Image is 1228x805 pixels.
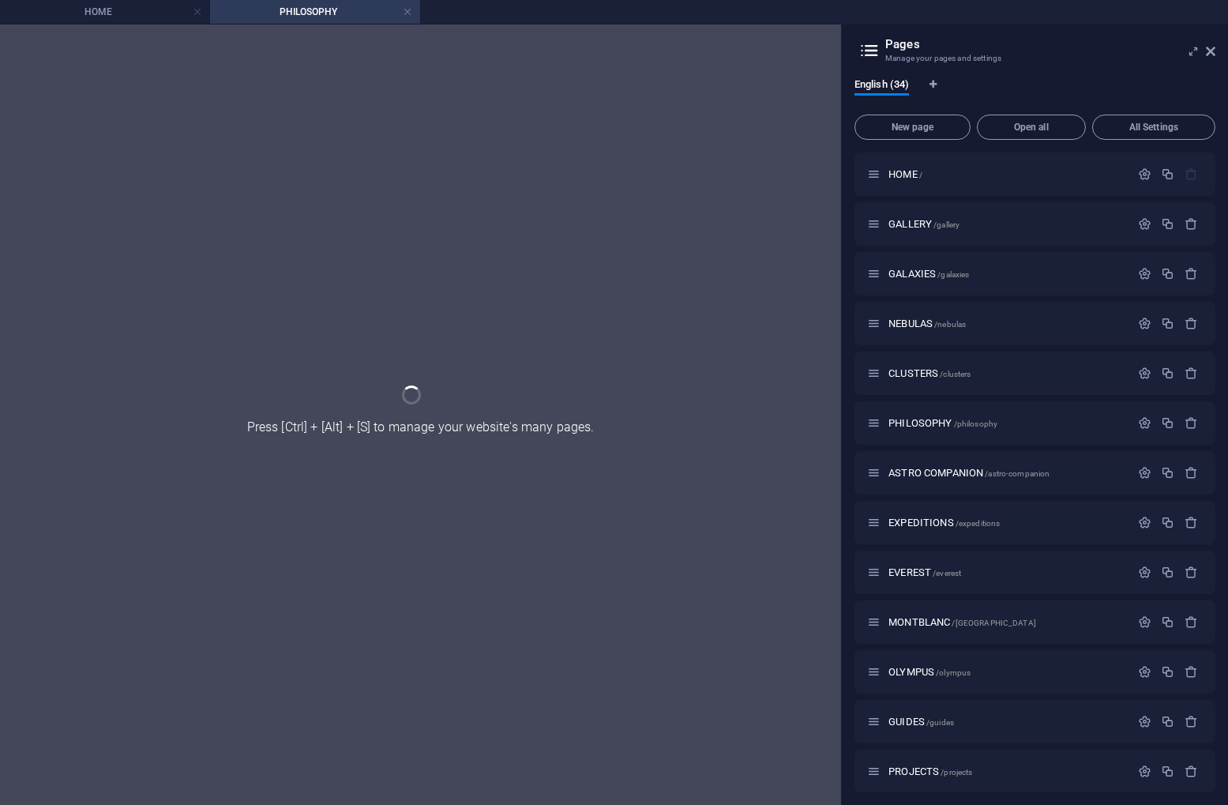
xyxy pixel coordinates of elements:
[1161,217,1174,231] div: Duplicate
[1161,715,1174,728] div: Duplicate
[884,318,1130,329] div: NEBULAS/nebulas
[940,370,971,378] span: /clusters
[884,169,1130,179] div: HOME/
[1161,267,1174,280] div: Duplicate
[854,115,971,140] button: New page
[884,567,1130,577] div: EVEREST/everest
[934,320,966,329] span: /nebulas
[1185,765,1198,778] div: Remove
[210,3,420,21] h4: PHILOSOPHY
[1161,367,1174,380] div: Duplicate
[936,668,971,677] span: /olympus
[941,768,972,777] span: /projects
[956,519,1001,528] span: /expeditions
[1161,516,1174,529] div: Duplicate
[1185,167,1198,181] div: The startpage cannot be deleted
[1099,122,1208,132] span: All Settings
[952,619,1036,627] span: /[GEOGRAPHIC_DATA]
[1138,665,1151,679] div: Settings
[888,268,969,280] span: Click to open page
[884,468,1130,478] div: ASTRO COMPANION/astro-companion
[1185,615,1198,629] div: Remove
[884,418,1130,428] div: PHILOSOPHY/philosophy
[1161,665,1174,679] div: Duplicate
[1138,615,1151,629] div: Settings
[1161,615,1174,629] div: Duplicate
[1185,715,1198,728] div: Remove
[984,122,1079,132] span: Open all
[888,367,971,379] span: Click to open page
[885,51,1184,66] h3: Manage your pages and settings
[888,467,1050,479] span: Click to open page
[1092,115,1215,140] button: All Settings
[1185,416,1198,430] div: Remove
[1138,416,1151,430] div: Settings
[985,469,1050,478] span: /astro-companion
[926,718,954,727] span: /guides
[937,270,969,279] span: /galaxies
[977,115,1086,140] button: Open all
[884,219,1130,229] div: GALLERY/gallery
[1185,516,1198,529] div: Remove
[1138,367,1151,380] div: Settings
[1161,566,1174,579] div: Duplicate
[933,569,961,577] span: /everest
[862,122,963,132] span: New page
[1161,466,1174,480] div: Duplicate
[888,666,971,678] span: Click to open page
[1138,765,1151,778] div: Settings
[1185,217,1198,231] div: Remove
[1138,566,1151,579] div: Settings
[884,517,1130,528] div: EXPEDITIONS/expeditions
[1161,765,1174,778] div: Duplicate
[884,617,1130,627] div: MONTBLANC/[GEOGRAPHIC_DATA]
[1185,466,1198,480] div: Remove
[888,417,997,429] span: PHILOSOPHY
[884,766,1130,777] div: PROJECTS/projects
[1138,217,1151,231] div: Settings
[1161,317,1174,330] div: Duplicate
[884,269,1130,279] div: GALAXIES/galaxies
[888,716,954,728] span: Click to open page
[888,517,1000,529] span: Click to open page
[888,218,959,230] span: Click to open page
[1161,416,1174,430] div: Duplicate
[1138,715,1151,728] div: Settings
[1185,665,1198,679] div: Remove
[884,368,1130,378] div: CLUSTERS/clusters
[1138,317,1151,330] div: Settings
[1185,367,1198,380] div: Remove
[888,318,966,329] span: Click to open page
[885,37,1215,51] h2: Pages
[888,766,972,777] span: Click to open page
[1161,167,1174,181] div: Duplicate
[1185,566,1198,579] div: Remove
[954,419,998,428] span: /philosophy
[854,78,1215,108] div: Language Tabs
[1138,267,1151,280] div: Settings
[884,667,1130,677] div: OLYMPUS/olympus
[1138,466,1151,480] div: Settings
[1138,167,1151,181] div: Settings
[888,616,1036,628] span: Click to open page
[888,168,922,180] span: Click to open page
[1185,267,1198,280] div: Remove
[884,717,1130,727] div: GUIDES/guides
[1138,516,1151,529] div: Settings
[933,220,959,229] span: /gallery
[1185,317,1198,330] div: Remove
[854,75,909,97] span: English (34)
[888,566,961,578] span: Click to open page
[919,171,922,179] span: /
